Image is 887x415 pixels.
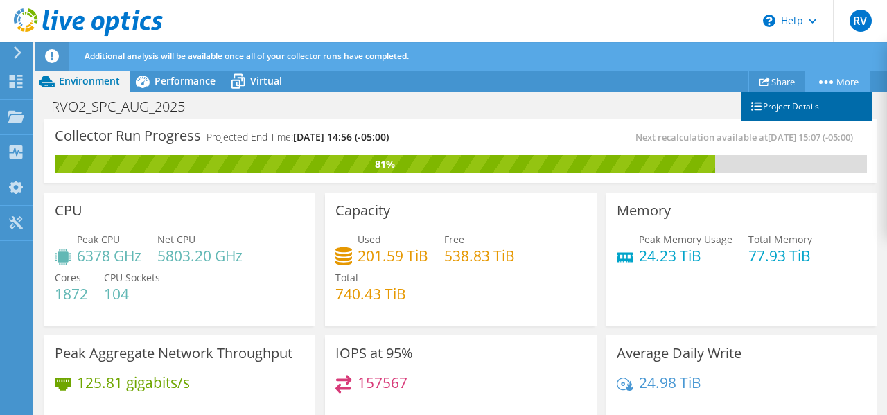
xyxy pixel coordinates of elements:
span: CPU Sockets [104,271,160,284]
span: Used [358,233,381,246]
span: Peak CPU [77,233,120,246]
svg: \n [763,15,775,27]
h4: 740.43 TiB [335,286,406,301]
span: Virtual [250,74,282,87]
h3: Capacity [335,203,390,218]
h4: 77.93 TiB [748,248,812,263]
span: Net CPU [157,233,195,246]
span: [DATE] 14:56 (-05:00) [293,130,389,143]
h4: 5803.20 GHz [157,248,243,263]
h4: 157567 [358,375,407,390]
span: Peak Memory Usage [639,233,732,246]
h4: 24.98 TiB [639,375,701,390]
h3: CPU [55,203,82,218]
h1: RVO2_SPC_AUG_2025 [45,99,207,114]
a: More [805,71,870,92]
span: Cores [55,271,81,284]
div: 81% [55,157,715,172]
span: [DATE] 15:07 (-05:00) [768,131,853,143]
span: Environment [59,74,120,87]
span: Performance [155,74,216,87]
span: RV [850,10,872,32]
h4: 125.81 gigabits/s [77,375,190,390]
h3: Memory [617,203,671,218]
h4: 24.23 TiB [639,248,732,263]
h3: IOPS at 95% [335,346,413,361]
h3: Average Daily Write [617,346,741,361]
h4: Projected End Time: [207,130,389,145]
span: Additional analysis will be available once all of your collector runs have completed. [85,50,409,62]
h4: 538.83 TiB [444,248,515,263]
span: Total [335,271,358,284]
span: Next recalculation available at [635,131,860,143]
h4: 6378 GHz [77,248,141,263]
span: Free [444,233,464,246]
a: Share [748,71,806,92]
span: Total Memory [748,233,812,246]
h4: 104 [104,286,160,301]
h4: 201.59 TiB [358,248,428,263]
h3: Peak Aggregate Network Throughput [55,346,292,361]
h4: 1872 [55,286,88,301]
a: Project Details [741,92,872,121]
